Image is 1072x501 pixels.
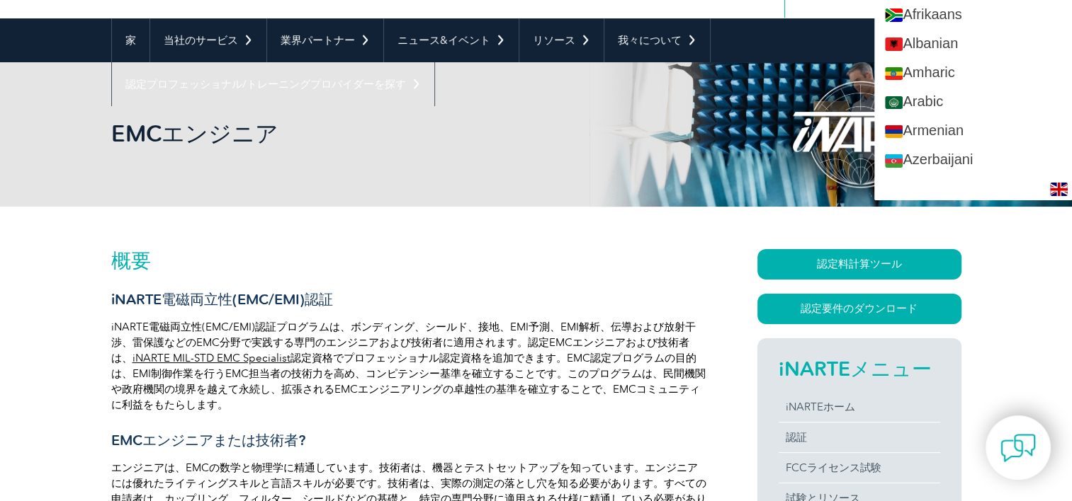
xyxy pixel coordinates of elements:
[111,432,706,449] h3: EMCエンジニアまたは技術者?
[111,249,706,272] h2: 概要
[267,18,383,62] a: 業界パートナー
[111,119,655,150] h1: EMCエンジニア
[757,294,961,324] a: 認定要件のダウンロード
[874,175,1072,204] a: Basque
[1050,183,1068,196] img: en
[779,422,940,452] a: 認証
[885,154,903,168] img: az
[885,38,903,51] img: sq
[111,319,706,413] p: iNARTE電磁両立性(EMC/EMI)認証プログラムは、ボンディング、シールド、接地、EMI予測、EMI解析、伝導および放射干渉、雷保護などのEMC分野で実践する専門のエンジニアおよび技術者に...
[384,18,519,62] a: ニュース&イベント
[757,249,961,280] a: 認定料計算ツール
[112,18,149,62] a: 家
[111,291,706,309] h3: iNARTE電磁両立性(EMC/EMI)認証
[874,116,1072,145] a: Armenian
[779,357,940,380] h2: iNARTEメニュー
[779,453,940,483] a: FCCライセンス試験
[779,392,940,422] a: iNARTEホーム
[874,29,1072,58] a: Albanian
[519,18,604,62] a: リソース
[1000,430,1036,466] img: contact-chat.png
[150,18,266,62] a: 当社のサービス
[604,18,710,62] a: 我々について
[132,352,290,364] a: iNARTE MIL-STD EMC Specialist
[874,58,1072,87] a: Amharic
[885,67,903,81] img: am
[885,125,903,139] img: hy
[874,87,1072,116] a: Arabic
[874,145,1072,174] a: Azerbaijani
[885,96,903,110] img: ar
[112,62,434,106] a: 認定プロフェッショナル/トレーニングプロバイダーを探す
[885,8,903,22] img: af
